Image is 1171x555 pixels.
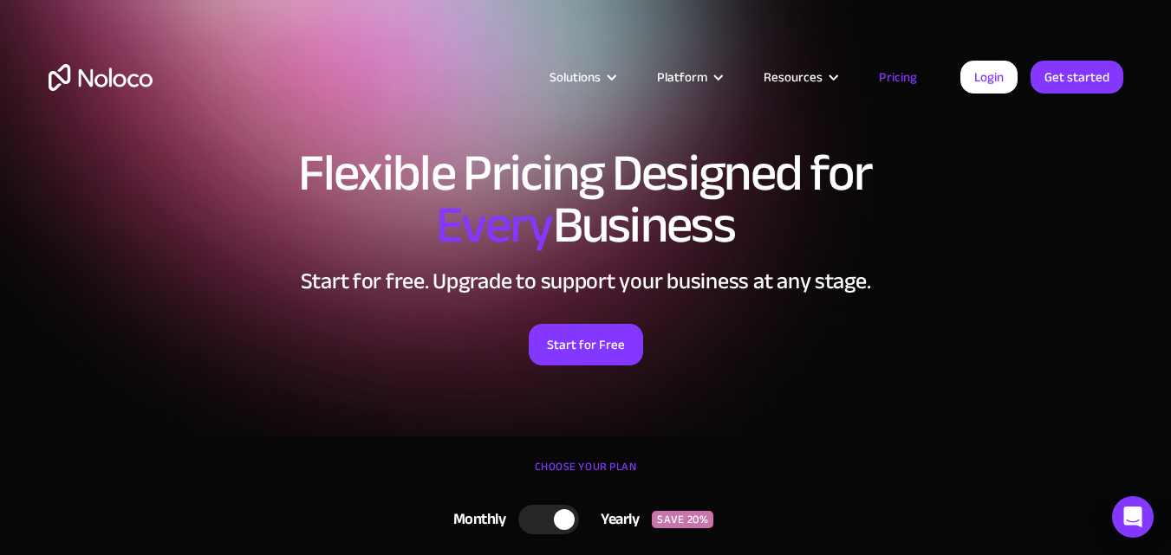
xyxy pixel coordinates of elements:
div: Solutions [550,66,601,88]
div: Open Intercom Messenger [1112,496,1154,538]
a: Login [960,61,1018,94]
a: Get started [1031,61,1123,94]
div: CHOOSE YOUR PLAN [49,454,1123,497]
div: Platform [657,66,707,88]
div: Resources [764,66,823,88]
a: Pricing [857,66,939,88]
h2: Start for free. Upgrade to support your business at any stage. [49,268,1123,294]
div: Platform [635,66,742,88]
span: Every [436,177,553,274]
a: home [49,64,153,91]
div: Yearly [579,507,652,532]
div: Solutions [528,66,635,88]
a: Start for Free [529,324,643,365]
div: SAVE 20% [652,511,713,528]
div: Monthly [432,507,519,532]
h1: Flexible Pricing Designed for Business [49,147,1123,251]
div: Resources [742,66,857,88]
